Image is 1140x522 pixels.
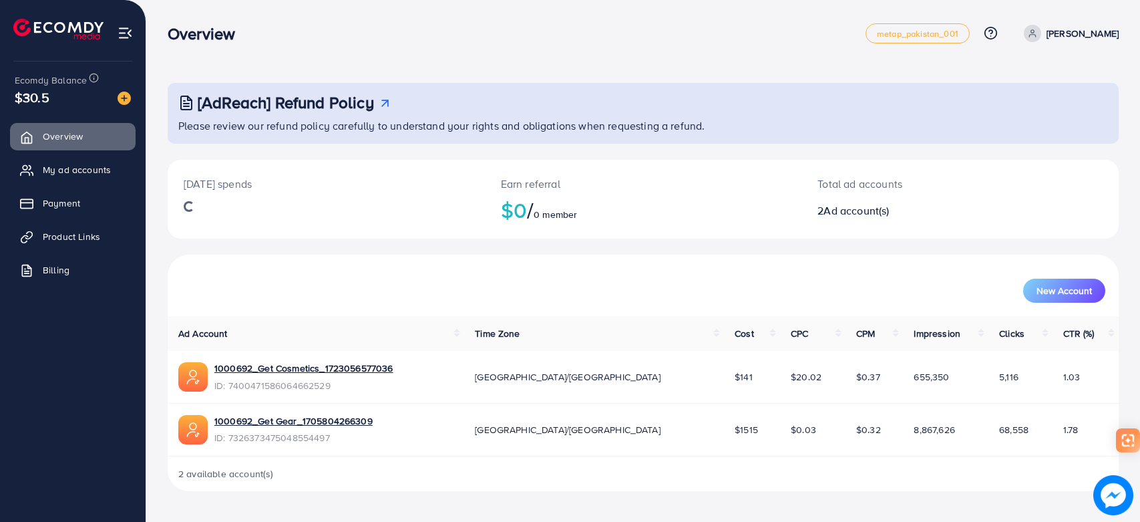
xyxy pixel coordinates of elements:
[43,197,80,210] span: Payment
[856,370,880,384] span: $0.37
[1063,370,1081,384] span: 1.03
[534,208,577,221] span: 0 member
[10,190,136,217] a: Payment
[791,327,808,340] span: CPC
[43,230,100,243] span: Product Links
[735,423,758,436] span: $1515
[168,24,246,43] h3: Overview
[1047,25,1119,41] p: [PERSON_NAME]
[1063,423,1079,436] span: 1.78
[1093,475,1133,515] img: image
[15,74,87,87] span: Ecomdy Balance
[214,431,373,444] span: ID: 7326373475048554497
[118,92,131,105] img: image
[999,370,1018,384] span: 5,116
[10,257,136,283] a: Billing
[198,93,374,112] h3: [AdReach] Refund Policy
[10,223,136,250] a: Product Links
[1023,279,1105,303] button: New Account
[43,263,69,277] span: Billing
[475,423,660,436] span: [GEOGRAPHIC_DATA]/[GEOGRAPHIC_DATA]
[178,415,208,444] img: ic-ads-acc.e4c84228.svg
[914,370,949,384] span: 655,350
[178,327,228,340] span: Ad Account
[10,123,136,150] a: Overview
[178,362,208,392] img: ic-ads-acc.e4c84228.svg
[184,176,469,192] p: [DATE] spends
[817,176,1023,192] p: Total ad accounts
[13,19,104,39] img: logo
[10,156,136,183] a: My ad accounts
[43,163,111,176] span: My ad accounts
[877,29,958,38] span: metap_pakistan_001
[43,130,83,143] span: Overview
[178,467,274,481] span: 2 available account(s)
[735,370,753,384] span: $141
[178,118,1111,134] p: Please review our refund policy carefully to understand your rights and obligations when requesti...
[999,423,1028,436] span: 68,558
[501,176,786,192] p: Earn referral
[1018,25,1119,42] a: [PERSON_NAME]
[856,423,881,436] span: $0.32
[118,25,133,41] img: menu
[214,362,393,375] a: 1000692_Get Cosmetics_1723056577036
[791,423,816,436] span: $0.03
[817,205,1023,217] h2: 2
[15,88,49,107] span: $30.5
[856,327,875,340] span: CPM
[1063,327,1095,340] span: CTR (%)
[214,414,373,428] a: 1000692_Get Gear_1705804266309
[914,327,960,340] span: Impression
[1036,286,1092,295] span: New Account
[914,423,954,436] span: 8,867,626
[475,327,520,340] span: Time Zone
[999,327,1024,340] span: Clicks
[214,379,393,392] span: ID: 7400471586064662529
[823,203,889,218] span: Ad account(s)
[527,194,534,225] span: /
[501,197,786,223] h2: $0
[866,23,970,43] a: metap_pakistan_001
[791,370,821,384] span: $20.02
[735,327,754,340] span: Cost
[475,370,660,384] span: [GEOGRAPHIC_DATA]/[GEOGRAPHIC_DATA]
